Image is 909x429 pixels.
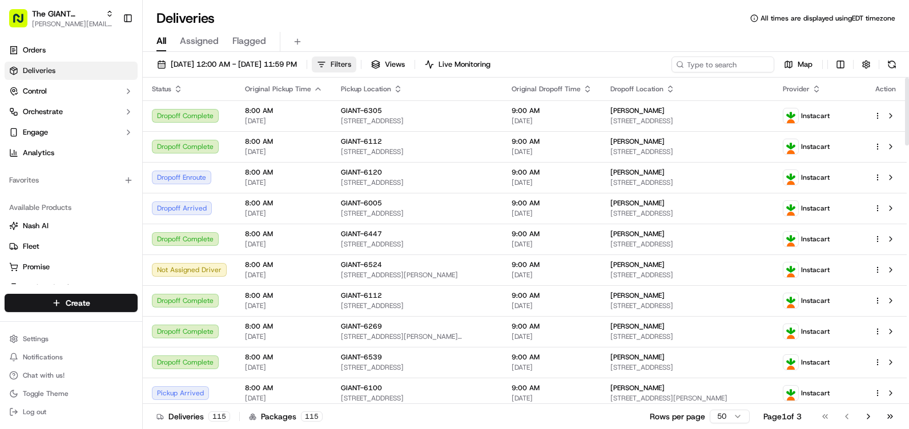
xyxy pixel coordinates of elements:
[245,291,323,300] span: 8:00 AM
[341,209,493,218] span: [STREET_ADDRESS]
[23,165,87,177] span: Knowledge Base
[801,388,830,398] span: Instacart
[341,168,382,177] span: GIANT-6120
[341,322,382,331] span: GIANT-6269
[512,116,592,126] span: [DATE]
[245,209,323,218] span: [DATE]
[801,142,830,151] span: Instacart
[341,116,493,126] span: [STREET_ADDRESS]
[610,301,765,310] span: [STREET_ADDRESS]
[783,324,798,339] img: profile_instacart_ahold_partner.png
[5,217,138,235] button: Nash AI
[341,147,493,156] span: [STREET_ADDRESS]
[341,240,493,249] span: [STREET_ADDRESS]
[245,178,323,187] span: [DATE]
[23,389,69,398] span: Toggle Theme
[7,161,92,181] a: 📗Knowledge Base
[245,270,323,280] span: [DATE]
[331,59,351,70] span: Filters
[180,34,219,48] span: Assigned
[245,363,323,372] span: [DATE]
[610,363,765,372] span: [STREET_ADDRESS]
[874,84,898,94] div: Action
[801,111,830,120] span: Instacart
[512,209,592,218] span: [DATE]
[208,411,230,422] div: 115
[23,241,39,252] span: Fleet
[39,120,144,129] div: We're available if you need us!
[341,291,382,300] span: GIANT-6112
[783,201,798,216] img: profile_instacart_ahold_partner.png
[783,108,798,123] img: profile_instacart_ahold_partner.png
[81,193,138,202] a: Powered byPylon
[341,301,493,310] span: [STREET_ADDRESS]
[610,383,665,392] span: [PERSON_NAME]
[884,56,900,72] button: Refresh
[30,74,206,86] input: Got a question? Start typing here...
[341,260,382,269] span: GIANT-6524
[9,282,133,293] a: Product Catalog
[650,411,705,422] p: Rows per page
[5,294,138,312] button: Create
[5,103,138,121] button: Orchestrate
[610,394,765,403] span: [STREET_ADDRESS][PERSON_NAME]
[801,358,830,367] span: Instacart
[341,363,493,372] span: [STREET_ADDRESS]
[245,147,323,156] span: [DATE]
[232,34,266,48] span: Flagged
[9,262,133,272] a: Promise
[783,386,798,400] img: profile_instacart_ahold_partner.png
[5,123,138,141] button: Engage
[156,9,215,27] h1: Deliveries
[23,353,63,362] span: Notifications
[610,147,765,156] span: [STREET_ADDRESS]
[610,270,765,280] span: [STREET_ADDRESS]
[5,349,138,365] button: Notifications
[171,59,297,70] span: [DATE] 12:00 AM - [DATE] 11:59 PM
[512,383,592,392] span: 9:00 AM
[23,282,78,293] span: Product Catalog
[512,84,581,94] span: Original Dropoff Time
[801,296,830,305] span: Instacart
[512,291,592,300] span: 9:00 AM
[5,331,138,347] button: Settings
[512,178,592,187] span: [DATE]
[783,170,798,185] img: profile_instacart_ahold_partner.png
[610,322,665,331] span: [PERSON_NAME]
[5,404,138,420] button: Log out
[366,56,410,72] button: Views
[341,353,382,362] span: GIANT-6539
[23,66,55,76] span: Deliveries
[5,237,138,256] button: Fleet
[801,173,830,182] span: Instacart
[23,334,49,343] span: Settings
[783,232,798,246] img: profile_instacart_ahold_partner.png
[512,322,592,331] span: 9:00 AM
[245,322,323,331] span: 8:00 AM
[512,199,592,208] span: 9:00 AM
[245,353,323,362] span: 8:00 AM
[341,394,493,403] span: [STREET_ADDRESS]
[245,394,323,403] span: [DATE]
[301,411,323,422] div: 115
[610,199,665,208] span: [PERSON_NAME]
[341,383,382,392] span: GIANT-6100
[512,229,592,238] span: 9:00 AM
[5,199,138,217] div: Available Products
[11,167,21,176] div: 📗
[512,240,592,249] span: [DATE]
[610,168,665,177] span: [PERSON_NAME]
[783,139,798,154] img: profile_instacart_ahold_partner.png
[11,109,32,129] img: 1736555255976-a54dd68f-1ca7-489b-9aae-adbdc363a1c4
[156,411,230,422] div: Deliveries
[512,168,592,177] span: 9:00 AM
[245,84,311,94] span: Original Pickup Time
[610,209,765,218] span: [STREET_ADDRESS]
[512,137,592,146] span: 9:00 AM
[610,178,765,187] span: [STREET_ADDRESS]
[512,353,592,362] span: 9:00 AM
[341,137,382,146] span: GIANT-6112
[5,62,138,80] a: Deliveries
[152,84,171,94] span: Status
[245,332,323,341] span: [DATE]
